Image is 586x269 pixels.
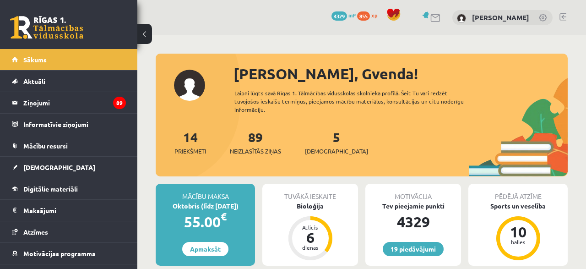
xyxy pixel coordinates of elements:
a: 5[DEMOGRAPHIC_DATA] [305,129,368,156]
span: Digitālie materiāli [23,185,78,193]
img: Gvenda Liepiņa [457,14,466,23]
div: 55.00 [156,211,255,233]
a: [PERSON_NAME] [472,13,529,22]
legend: Informatīvie ziņojumi [23,114,126,135]
a: Sākums [12,49,126,70]
div: balles [505,239,532,245]
legend: Ziņojumi [23,92,126,113]
div: Tev pieejamie punkti [365,201,461,211]
span: Mācību resursi [23,142,68,150]
span: Motivācijas programma [23,249,96,258]
a: Aktuāli [12,71,126,92]
a: Mācību resursi [12,135,126,156]
a: Motivācijas programma [12,243,126,264]
span: Atzīmes [23,228,48,236]
div: Oktobris (līdz [DATE]) [156,201,255,211]
span: 4329 [331,11,347,21]
a: Ziņojumi89 [12,92,126,113]
span: [DEMOGRAPHIC_DATA] [305,147,368,156]
div: 4329 [365,211,461,233]
span: 855 [357,11,370,21]
div: Laipni lūgts savā Rīgas 1. Tālmācības vidusskolas skolnieka profilā. Šeit Tu vari redzēt tuvojošo... [234,89,482,114]
a: Sports un veselība 10 balles [468,201,568,262]
a: Rīgas 1. Tālmācības vidusskola [10,16,83,39]
div: dienas [297,245,324,250]
span: [DEMOGRAPHIC_DATA] [23,163,95,171]
a: Atzīmes [12,221,126,242]
span: Aktuāli [23,77,45,85]
a: Apmaksāt [182,242,228,256]
span: mP [348,11,356,19]
a: 89Neizlasītās ziņas [230,129,281,156]
span: Priekšmeti [174,147,206,156]
a: Digitālie materiāli [12,178,126,199]
div: 6 [297,230,324,245]
div: Motivācija [365,184,461,201]
a: Bioloģija Atlicis 6 dienas [262,201,358,262]
span: Neizlasītās ziņas [230,147,281,156]
span: xp [371,11,377,19]
span: Sākums [23,55,47,64]
div: 10 [505,225,532,239]
a: 19 piedāvājumi [383,242,444,256]
a: Maksājumi [12,200,126,221]
a: Informatīvie ziņojumi [12,114,126,135]
div: Tuvākā ieskaite [262,184,358,201]
a: [DEMOGRAPHIC_DATA] [12,157,126,178]
div: Atlicis [297,225,324,230]
div: Bioloģija [262,201,358,211]
div: Mācību maksa [156,184,255,201]
a: 14Priekšmeti [174,129,206,156]
i: 89 [113,97,126,109]
div: Pēdējā atzīme [468,184,568,201]
a: 4329 mP [331,11,356,19]
span: € [221,210,227,223]
div: [PERSON_NAME], Gvenda! [233,63,568,85]
a: 855 xp [357,11,382,19]
legend: Maksājumi [23,200,126,221]
div: Sports un veselība [468,201,568,211]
